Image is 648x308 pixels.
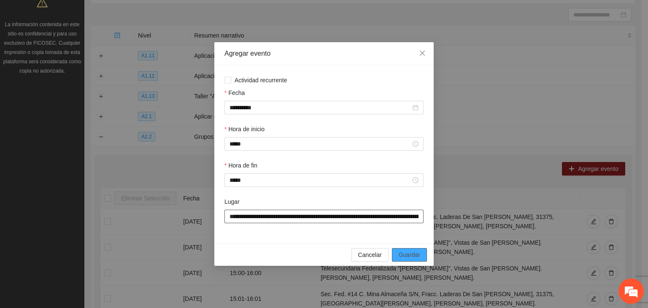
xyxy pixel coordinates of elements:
div: Minimizar ventana de chat en vivo [138,4,159,24]
span: Actividad recurrente [231,76,291,85]
span: Cancelar [358,250,382,259]
span: Guardar [399,250,420,259]
input: Hora de inicio [229,139,411,149]
label: Fecha [224,88,245,97]
input: Lugar [224,210,424,223]
span: close [419,50,426,57]
input: Fecha [229,103,411,112]
label: Hora de fin [224,161,257,170]
span: Estamos en línea. [49,104,116,189]
button: Guardar [392,248,427,262]
label: Hora de inicio [224,124,265,134]
div: Agregar evento [224,49,424,58]
label: Lugar [224,197,240,206]
input: Hora de fin [229,176,411,185]
div: Chatee con nosotros ahora [44,43,142,54]
button: Close [411,42,434,65]
textarea: Escriba su mensaje y pulse “Intro” [4,213,161,242]
button: Cancelar [351,248,389,262]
